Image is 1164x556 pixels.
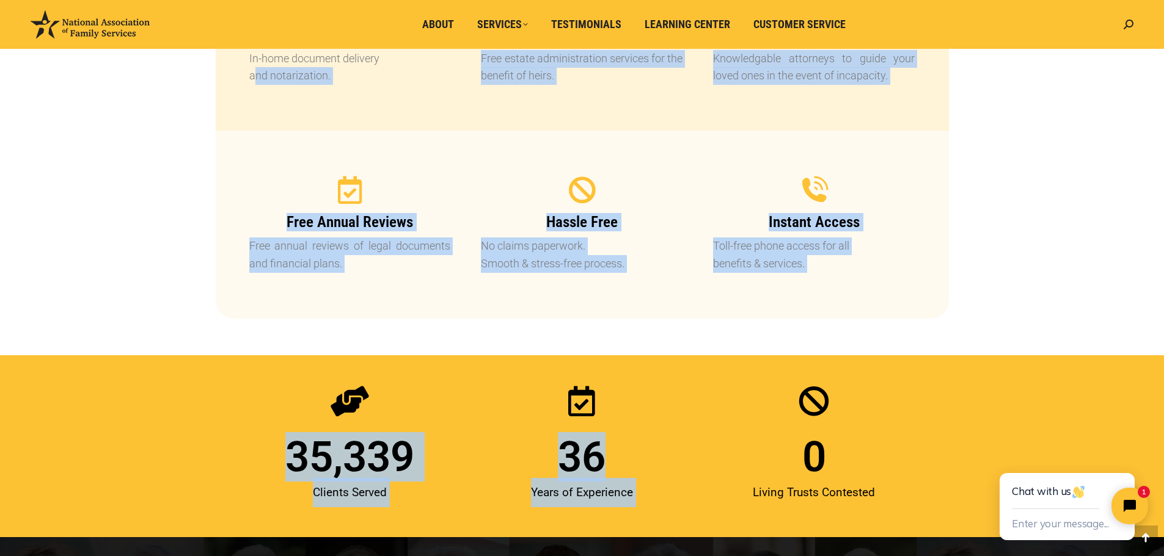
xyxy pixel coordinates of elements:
[546,213,618,231] span: Hassle Free
[31,10,150,38] img: National Association of Family Services
[802,436,826,478] span: 0
[481,50,683,85] p: Free estate administration services for the benefit of heirs.
[713,50,915,85] p: Knowledgable attorneys to guide your loved ones in the event of incapacity.
[543,13,630,36] a: Testimonials
[240,478,460,507] div: Clients Served
[769,213,860,231] span: Instant Access
[249,237,451,273] p: Free annual reviews of legal documents and financial plans.
[745,13,854,36] a: Customer Service
[753,18,846,31] span: Customer Service
[414,13,463,36] a: About
[472,478,692,507] div: Years of Experience
[713,237,915,273] p: Toll-free phone access for all benefits & services.
[287,213,413,231] span: Free Annual Reviews
[285,436,414,478] span: 35,339
[551,18,621,31] span: Testimonials
[645,18,730,31] span: Learning Center
[249,50,451,85] p: In-home document delivery and notarization.
[636,13,739,36] a: Learning Center
[481,237,683,273] p: No claims paperwork. Smooth & stress-free process.
[704,478,924,507] div: Living Trusts Contested
[422,18,454,31] span: About
[972,434,1164,556] iframe: Tidio Chat
[477,18,528,31] span: Services
[558,436,606,478] span: 36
